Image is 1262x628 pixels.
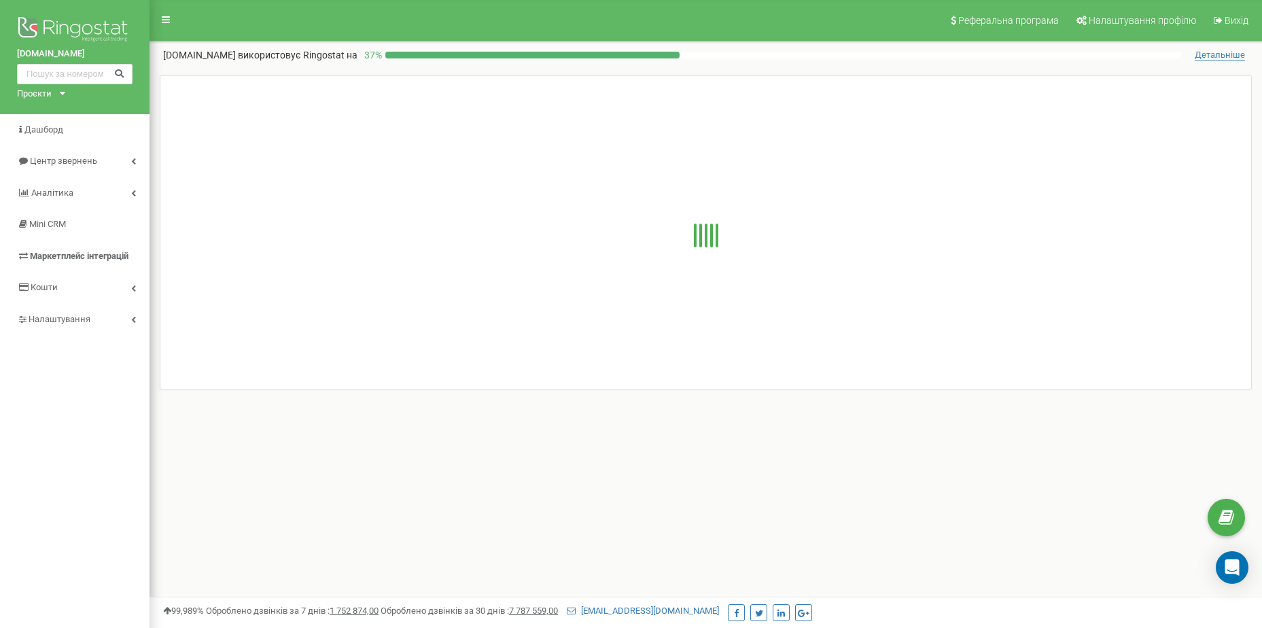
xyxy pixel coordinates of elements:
[238,50,357,60] span: використовує Ringostat на
[357,48,385,62] p: 37 %
[1225,15,1248,26] span: Вихід
[29,219,66,229] span: Mini CRM
[163,48,357,62] p: [DOMAIN_NAME]
[206,606,379,616] span: Оброблено дзвінків за 7 днів :
[31,188,73,198] span: Аналiтика
[1195,50,1245,60] span: Детальніше
[29,314,90,324] span: Налаштування
[1089,15,1196,26] span: Налаштування профілю
[958,15,1059,26] span: Реферальна програма
[330,606,379,616] u: 1 752 874,00
[17,14,133,48] img: Ringostat logo
[509,606,558,616] u: 7 787 559,00
[163,606,204,616] span: 99,989%
[24,124,63,135] span: Дашборд
[1216,551,1248,584] div: Open Intercom Messenger
[30,156,97,166] span: Центр звернень
[31,282,58,292] span: Кошти
[381,606,558,616] span: Оброблено дзвінків за 30 днів :
[567,606,719,616] a: [EMAIL_ADDRESS][DOMAIN_NAME]
[17,48,133,60] a: [DOMAIN_NAME]
[17,88,52,101] div: Проєкти
[17,64,133,84] input: Пошук за номером
[30,251,128,261] span: Маркетплейс інтеграцій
